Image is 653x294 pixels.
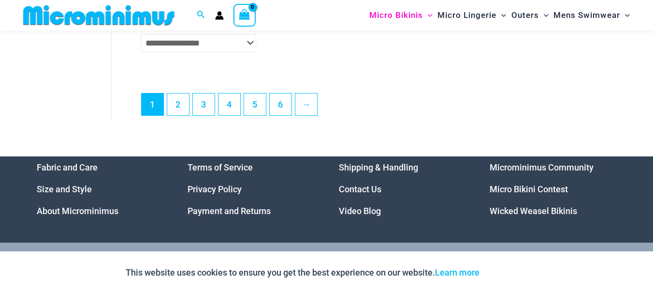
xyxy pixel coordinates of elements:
span: Micro Bikinis [369,3,423,28]
span: Menu Toggle [539,3,549,28]
a: Terms of Service [188,162,253,172]
a: Account icon link [215,11,224,20]
a: → [295,93,317,115]
span: Page 1 [142,93,163,115]
a: Payment and Returns [188,206,271,216]
nav: Product Pagination [141,93,633,121]
a: Size and Style [37,184,92,194]
aside: Footer Widget 3 [339,156,466,222]
a: Page 6 [270,93,291,115]
span: Menu Toggle [496,3,506,28]
nav: Menu [490,156,617,222]
a: Learn more [435,267,479,278]
img: MM SHOP LOGO FLAT [19,4,178,26]
a: Micro Bikini Contest [490,184,568,194]
aside: Footer Widget 2 [188,156,315,222]
a: Micro BikinisMenu ToggleMenu Toggle [367,3,435,28]
span: Micro Lingerie [437,3,496,28]
nav: Menu [37,156,164,222]
a: Video Blog [339,206,381,216]
a: OutersMenu ToggleMenu Toggle [509,3,551,28]
a: Contact Us [339,184,381,194]
nav: Site Navigation [365,1,634,29]
a: About Microminimus [37,206,118,216]
a: Page 4 [218,93,240,115]
a: Fabric and Care [37,162,98,172]
a: Shipping & Handling [339,162,418,172]
span: Menu Toggle [423,3,433,28]
a: Micro LingerieMenu ToggleMenu Toggle [435,3,508,28]
a: Search icon link [197,9,205,21]
nav: Menu [188,156,315,222]
a: Microminimus Community [490,162,594,172]
a: Mens SwimwearMenu ToggleMenu Toggle [551,3,632,28]
aside: Footer Widget 1 [37,156,164,222]
a: Wicked Weasel Bikinis [490,206,577,216]
span: Mens Swimwear [553,3,620,28]
span: Outers [511,3,539,28]
aside: Footer Widget 4 [490,156,617,222]
p: This website uses cookies to ensure you get the best experience on our website. [126,265,479,280]
button: Accept [487,261,528,284]
a: Privacy Policy [188,184,242,194]
a: Page 3 [193,93,215,115]
a: Page 5 [244,93,266,115]
nav: Menu [339,156,466,222]
a: Page 2 [167,93,189,115]
span: Menu Toggle [620,3,630,28]
a: View Shopping Cart, empty [233,4,256,26]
